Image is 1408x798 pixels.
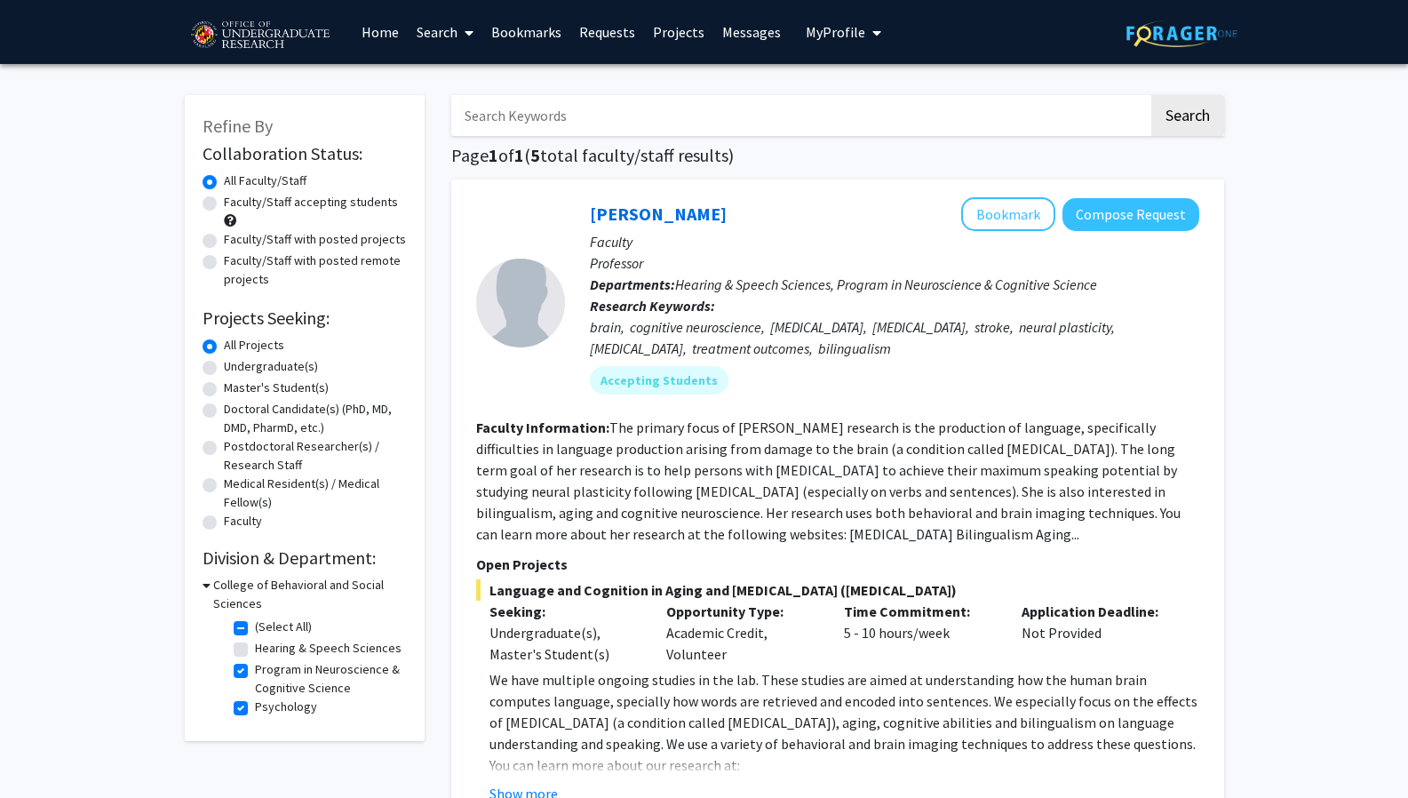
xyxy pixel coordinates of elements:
label: Program in Neuroscience & Cognitive Science [255,660,402,698]
button: Search [1151,95,1224,136]
iframe: Chat [13,718,76,785]
b: Research Keywords: [590,297,715,315]
label: Faculty [224,512,262,531]
a: [PERSON_NAME] [590,203,727,225]
label: Hearing & Speech Sciences [255,639,402,658]
b: Departments: [590,275,675,293]
button: Compose Request to Yasmeen Faroqi-Shah [1062,198,1199,231]
span: Refine By [203,115,273,137]
div: Academic Credit, Volunteer [653,601,831,665]
p: Professor [590,252,1199,274]
label: All Faculty/Staff [224,172,306,190]
label: Medical Resident(s) / Medical Fellow(s) [224,475,407,512]
h2: Division & Department: [203,547,407,569]
label: Master's Student(s) [224,379,329,397]
div: 5 - 10 hours/week [831,601,1008,665]
label: (Select All) [255,618,312,636]
span: 1 [489,144,498,166]
a: Requests [570,1,644,63]
h2: Projects Seeking: [203,307,407,329]
p: Opportunity Type: [666,601,817,622]
p: We have multiple ongoing studies in the lab. These studies are aimed at understanding how the hum... [489,669,1199,754]
p: Time Commitment: [844,601,995,622]
span: My Profile [806,23,865,41]
h2: Collaboration Status: [203,143,407,164]
a: Bookmarks [482,1,570,63]
p: Open Projects [476,554,1199,575]
a: Search [408,1,482,63]
a: Home [353,1,408,63]
p: Application Deadline: [1022,601,1173,622]
label: Faculty/Staff with posted projects [224,230,406,249]
label: Postdoctoral Researcher(s) / Research Staff [224,437,407,475]
img: ForagerOne Logo [1126,20,1237,47]
span: Hearing & Speech Sciences, Program in Neuroscience & Cognitive Science [675,275,1097,293]
h1: Page of ( total faculty/staff results) [451,145,1224,166]
h3: College of Behavioral and Social Sciences [213,576,407,613]
a: Projects [644,1,713,63]
img: University of Maryland Logo [185,13,335,58]
a: Messages [713,1,790,63]
p: Seeking: [489,601,640,622]
span: Language and Cognition in Aging and [MEDICAL_DATA] ([MEDICAL_DATA]) [476,579,1199,601]
label: All Projects [224,336,284,355]
label: Doctoral Candidate(s) (PhD, MD, DMD, PharmD, etc.) [224,400,407,437]
div: brain, cognitive neuroscience, [MEDICAL_DATA], [MEDICAL_DATA], stroke, neural plasticity, [MEDICA... [590,316,1199,359]
label: Undergraduate(s) [224,357,318,376]
span: 5 [530,144,540,166]
span: 1 [514,144,524,166]
fg-read-more: The primary focus of [PERSON_NAME] research is the production of language, specifically difficult... [476,419,1181,543]
p: Faculty [590,231,1199,252]
p: You can learn more about our research at: [489,754,1199,776]
label: Faculty/Staff with posted remote projects [224,251,407,289]
label: Psychology [255,698,317,716]
b: Faculty Information: [476,419,609,436]
div: Not Provided [1008,601,1186,665]
input: Search Keywords [451,95,1149,136]
mat-chip: Accepting Students [590,366,728,395]
label: Faculty/Staff accepting students [224,193,398,211]
div: Undergraduate(s), Master's Student(s) [489,622,640,665]
button: Add Yasmeen Faroqi-Shah to Bookmarks [961,197,1055,231]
